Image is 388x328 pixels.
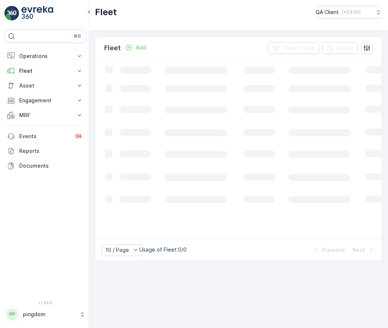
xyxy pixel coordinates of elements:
[19,52,71,60] p: Operations
[322,42,358,54] button: Export
[136,44,146,51] p: Add
[6,308,18,320] div: PP
[4,49,86,64] button: Operations
[139,246,187,253] p: Usage of Fleet : 0/0
[19,82,71,89] p: Asset
[4,64,86,78] button: Fleet
[337,44,354,52] p: Export
[282,44,314,52] p: Clear Filters
[21,6,53,21] img: logo_light-DOdMpM7g.png
[122,43,149,52] button: Add
[342,9,361,15] p: ( +03:00 )
[4,93,86,108] button: Engagement
[4,108,86,123] button: MRF
[23,311,76,318] p: pingdom
[104,43,121,53] p: Fleet
[4,6,19,21] img: logo
[74,33,81,39] p: ⌘B
[4,307,86,322] button: PPpingdom
[4,144,86,158] a: Reports
[4,78,86,93] button: Asset
[4,158,86,173] a: Documents
[316,8,339,16] p: QA Client
[4,129,86,144] a: Events34
[4,301,86,305] span: v 1.49.0
[19,162,83,170] p: Documents
[19,67,71,75] p: Fleet
[352,246,376,254] button: Next
[353,246,365,254] p: Next
[95,6,117,18] p: Fleet
[268,42,319,54] button: Clear Filters
[75,133,82,139] p: 34
[316,6,382,18] button: QA Client(+03:00)
[19,147,83,155] p: Reports
[322,246,345,254] p: Previous
[311,246,346,254] button: Previous
[19,112,71,119] p: MRF
[19,133,69,140] p: Events
[19,97,71,104] p: Engagement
